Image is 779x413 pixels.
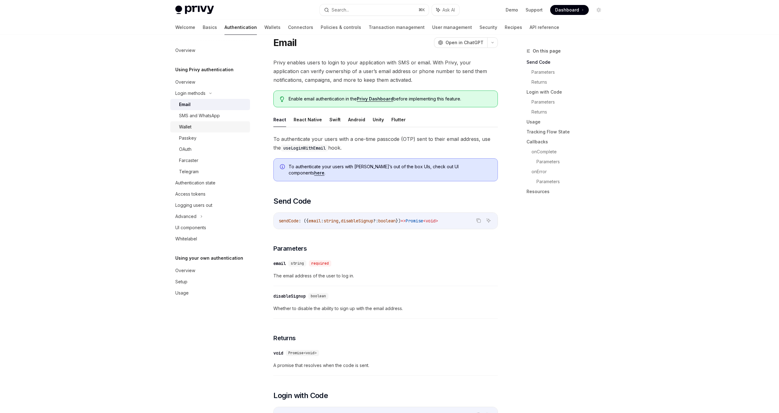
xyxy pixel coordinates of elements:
[273,112,286,127] button: React
[531,147,609,157] a: onComplete
[175,179,215,187] div: Authentication state
[401,218,406,224] span: =>
[526,137,609,147] a: Callbacks
[175,254,243,262] h5: Using your own authentication
[348,112,365,127] button: Android
[533,47,561,55] span: On this page
[323,218,338,224] span: string
[170,132,250,144] a: Passkey
[175,66,234,73] h5: Using Privy authentication
[175,289,189,297] div: Usage
[299,218,309,224] span: : ({
[273,135,498,152] span: To authenticate your users with a one-time passcode (OTP) sent to their email address, use the hook.
[526,87,609,97] a: Login with Code
[406,218,423,224] span: Promise
[170,121,250,132] a: Wallet
[273,350,283,356] div: void
[281,145,328,151] code: useLoginWithEmail
[423,218,426,224] span: <
[179,157,198,164] div: Farcaster
[273,362,498,369] span: A promise that resolves when the code is sent.
[273,58,498,84] span: Privy enables users to login to your application with SMS or email. With Privy, your application ...
[280,96,284,102] svg: Tip
[175,267,195,274] div: Overview
[426,218,436,224] span: void
[594,5,604,15] button: Toggle dark mode
[311,294,326,299] span: boolean
[309,218,321,224] span: email
[170,188,250,200] a: Access tokens
[179,123,191,131] div: Wallet
[530,20,559,35] a: API reference
[531,107,609,117] a: Returns
[289,96,491,102] span: Enable email authentication in the before implementing this feature.
[291,261,304,266] span: string
[505,20,522,35] a: Recipes
[378,218,396,224] span: boolean
[442,7,455,13] span: Ask AI
[294,112,322,127] button: React Native
[175,6,214,14] img: light logo
[170,200,250,211] a: Logging users out
[526,7,543,13] a: Support
[526,187,609,197] a: Resources
[175,190,205,198] div: Access tokens
[396,218,401,224] span: })
[357,96,393,102] a: Privy Dashboard
[170,233,250,244] a: Whitelabel
[329,112,341,127] button: Swift
[369,20,425,35] a: Transaction management
[506,7,518,13] a: Demo
[170,265,250,276] a: Overview
[288,350,317,355] span: Promise<void>
[175,224,206,231] div: UI components
[280,164,286,170] svg: Info
[314,170,324,176] a: here
[526,57,609,67] a: Send Code
[526,117,609,127] a: Usage
[432,4,459,16] button: Ask AI
[432,20,472,35] a: User management
[536,157,609,167] a: Parameters
[170,45,250,56] a: Overview
[320,4,429,16] button: Search...⌘K
[526,127,609,137] a: Tracking Flow State
[273,334,296,342] span: Returns
[338,218,341,224] span: ,
[179,134,196,142] div: Passkey
[321,20,361,35] a: Policies & controls
[341,218,373,224] span: disableSignup
[446,39,484,46] span: Open in ChatGPT
[170,99,250,110] a: Email
[175,47,195,54] div: Overview
[536,177,609,187] a: Parameters
[273,196,311,206] span: Send Code
[175,202,212,209] div: Logging users out
[175,20,195,35] a: Welcome
[175,78,195,86] div: Overview
[224,20,257,35] a: Authentication
[273,293,306,299] div: disableSignup
[170,276,250,287] a: Setup
[170,287,250,299] a: Usage
[309,260,331,267] div: required
[418,7,425,12] span: ⌘ K
[555,7,579,13] span: Dashboard
[531,167,609,177] a: onError
[273,272,498,280] span: The email address of the user to log in.
[436,218,438,224] span: >
[273,260,286,267] div: email
[264,20,281,35] a: Wallets
[273,305,498,312] span: Whether to disable the ability to sign up with the email address.
[474,216,483,225] button: Copy the contents from the code block
[550,5,589,15] a: Dashboard
[273,391,328,401] span: Login with Code
[391,112,406,127] button: Flutter
[179,146,191,153] div: OAuth
[373,112,384,127] button: Unity
[175,90,205,97] div: Login methods
[289,164,491,176] span: To authenticate your users with [PERSON_NAME]’s out of the box UIs, check out UI components .
[531,77,609,87] a: Returns
[273,37,296,48] h1: Email
[175,235,197,243] div: Whitelabel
